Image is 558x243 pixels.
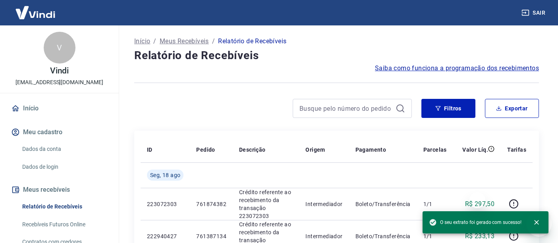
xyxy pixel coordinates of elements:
[196,146,215,154] p: Pedido
[212,37,215,46] p: /
[526,211,552,237] iframe: Botão para abrir a janela de mensagens
[520,6,548,20] button: Sair
[147,200,183,208] p: 223072303
[507,146,526,154] p: Tarifas
[10,100,109,117] a: Início
[355,146,386,154] p: Pagamento
[147,146,153,154] p: ID
[423,232,447,240] p: 1/1
[465,199,495,209] p: R$ 297,50
[10,123,109,141] button: Meu cadastro
[299,102,392,114] input: Busque pelo número do pedido
[462,146,488,154] p: Valor Líq.
[355,200,411,208] p: Boleto/Transferência
[421,99,475,118] button: Filtros
[44,32,75,64] div: V
[239,188,293,220] p: Crédito referente ao recebimento da transação 223072303
[15,78,103,87] p: [EMAIL_ADDRESS][DOMAIN_NAME]
[305,232,342,240] p: Intermediador
[429,218,521,226] span: O seu extrato foi gerado com sucesso!
[469,192,485,208] iframe: Fechar mensagem
[423,146,447,154] p: Parcelas
[10,181,109,199] button: Meus recebíveis
[218,37,286,46] p: Relatório de Recebíveis
[305,200,342,208] p: Intermediador
[50,67,69,75] p: Vindi
[160,37,209,46] a: Meus Recebíveis
[19,159,109,175] a: Dados de login
[134,37,150,46] a: Início
[465,231,495,241] p: R$ 233,13
[10,0,61,25] img: Vindi
[19,216,109,233] a: Recebíveis Futuros Online
[196,232,226,240] p: 761387134
[147,232,183,240] p: 222940427
[355,232,411,240] p: Boleto/Transferência
[150,171,180,179] span: Seg, 18 ago
[153,37,156,46] p: /
[239,146,266,154] p: Descrição
[485,99,539,118] button: Exportar
[305,146,325,154] p: Origem
[196,200,226,208] p: 761874382
[134,48,539,64] h4: Relatório de Recebíveis
[423,200,447,208] p: 1/1
[375,64,539,73] a: Saiba como funciona a programação dos recebimentos
[19,199,109,215] a: Relatório de Recebíveis
[19,141,109,157] a: Dados da conta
